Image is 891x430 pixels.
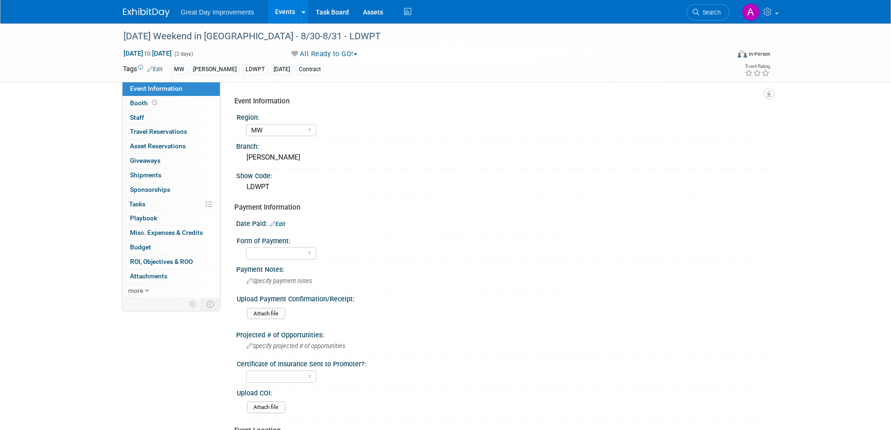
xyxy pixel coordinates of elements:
div: Show Code: [236,169,768,181]
div: [DATE] [271,65,293,74]
span: Event Information [130,85,182,92]
span: Staff [130,114,144,121]
div: Payment Information [234,203,761,212]
a: Search [687,4,730,21]
a: Edit [270,221,285,227]
a: Booth [123,96,220,110]
a: more [123,284,220,298]
span: Specify projected # of opportunities [246,343,345,350]
span: Sponsorships [130,186,170,193]
div: [PERSON_NAME] [190,65,239,74]
div: Payment Notes: [236,262,768,274]
a: Budget [123,241,220,255]
div: [PERSON_NAME] [243,150,761,165]
span: Specify payment notes [246,277,312,284]
span: Misc. Expenses & Credits [130,229,203,236]
span: Attachments [130,272,167,280]
span: ROI, Objectives & ROO [130,258,193,265]
div: Certificate of Insurance Sent to Promoter?: [237,357,764,369]
div: Contract [296,65,324,74]
td: Toggle Event Tabs [201,298,220,310]
span: more [128,287,143,294]
span: Travel Reservations [130,128,187,135]
a: Misc. Expenses & Credits [123,226,220,240]
span: Search [699,9,721,16]
span: Budget [130,243,151,251]
span: Great Day Improvements [181,8,254,16]
a: Giveaways [123,154,220,168]
div: Event Information [234,96,761,106]
a: Asset Reservations [123,139,220,153]
a: Tasks [123,197,220,211]
a: Travel Reservations [123,125,220,139]
div: LDWPT [243,180,761,194]
td: Tags [123,64,163,75]
span: Tasks [129,200,145,208]
a: Edit [147,66,163,73]
div: Upload COI: [237,386,764,398]
div: MW [171,65,187,74]
div: Upload Payment Confirmation/Receipt: [237,292,764,304]
span: Booth not reserved yet [150,99,159,106]
a: ROI, Objectives & ROO [123,255,220,269]
a: Sponsorships [123,183,220,197]
div: Branch: [236,139,768,151]
img: Format-Inperson.png [738,50,747,58]
a: Attachments [123,270,220,284]
span: [DATE] [DATE] [123,49,172,58]
a: Shipments [123,168,220,182]
div: Event Format [674,49,771,63]
button: All Ready to GO! [288,49,361,59]
a: Event Information [123,82,220,96]
span: (2 days) [174,51,193,57]
span: Playbook [130,214,157,222]
td: Personalize Event Tab Strip [185,298,201,310]
div: In-Person [748,51,770,58]
div: Event Rating [745,64,770,69]
span: Asset Reservations [130,142,186,150]
span: Booth [130,99,159,107]
a: Staff [123,111,220,125]
span: Shipments [130,171,161,179]
div: Date Paid: [236,217,768,229]
div: LDWPT [243,65,268,74]
img: Angelique Critz [742,3,760,21]
span: to [143,50,152,57]
div: Form of Payment: [237,234,764,246]
img: ExhibitDay [123,8,170,17]
div: [DATE] Weekend in [GEOGRAPHIC_DATA] - 8/30-8/31 - LDWPT [120,28,716,45]
span: Giveaways [130,157,160,164]
div: Region: [237,110,764,122]
div: Projected # of Opportunities: [236,328,768,340]
a: Playbook [123,211,220,226]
